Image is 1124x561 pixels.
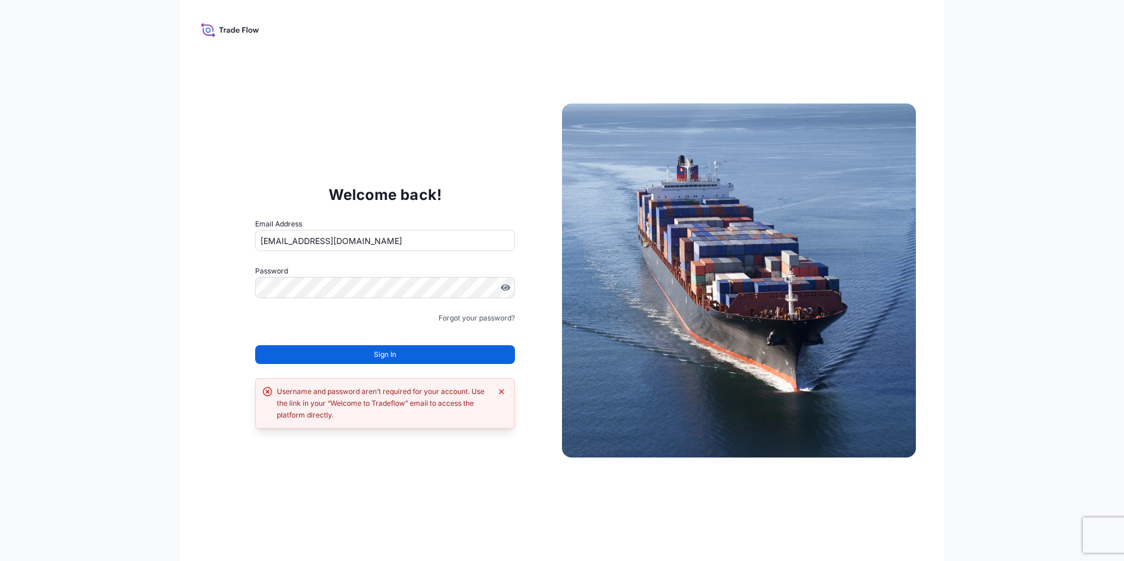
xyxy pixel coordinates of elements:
input: example@gmail.com [255,230,515,251]
button: Sign In [255,345,515,364]
a: Forgot your password? [439,312,515,324]
p: Welcome back! [329,185,442,204]
span: Sign In [374,349,396,360]
div: Username and password aren’t required for your account. Use the link in your “Welcome to Tradeflo... [277,386,491,421]
img: Ship illustration [562,103,916,458]
label: Email Address [255,218,302,230]
button: Dismiss error [496,386,507,398]
label: Password [255,265,515,277]
button: Show password [501,283,510,292]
